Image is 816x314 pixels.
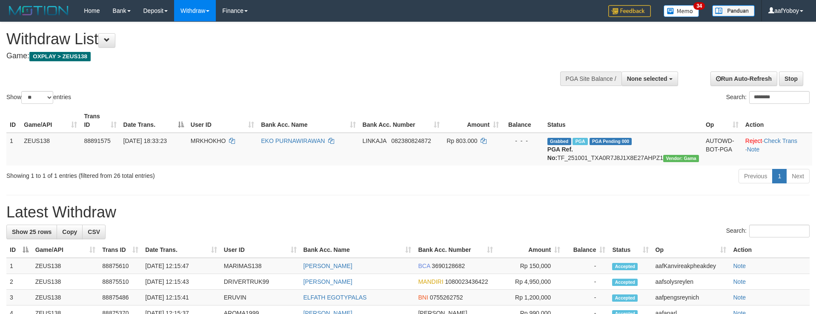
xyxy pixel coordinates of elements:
[32,274,99,290] td: ZEUS138
[609,242,652,258] th: Status: activate to sort column ascending
[608,5,651,17] img: Feedback.jpg
[6,31,535,48] h1: Withdraw List
[612,279,638,286] span: Accepted
[99,290,142,305] td: 88875486
[32,290,99,305] td: ZEUS138
[300,242,415,258] th: Bank Acc. Name: activate to sort column ascending
[726,225,810,237] label: Search:
[20,108,80,133] th: Game/API: activate to sort column ascending
[84,137,110,144] span: 88891575
[6,168,334,180] div: Showing 1 to 1 of 1 entries (filtered from 26 total entries)
[742,133,812,166] td: · ·
[663,155,699,162] span: Vendor URL: https://trx31.1velocity.biz
[99,274,142,290] td: 88875510
[6,225,57,239] a: Show 25 rows
[6,274,32,290] td: 2
[730,242,810,258] th: Action
[29,52,91,61] span: OXPLAY > ZEUS138
[258,108,359,133] th: Bank Acc. Name: activate to sort column ascending
[564,274,609,290] td: -
[32,258,99,274] td: ZEUS138
[191,137,226,144] span: MRKHOKHO
[726,91,810,104] label: Search:
[303,263,352,269] a: [PERSON_NAME]
[693,2,705,10] span: 34
[733,263,746,269] a: Note
[6,108,20,133] th: ID
[712,5,755,17] img: panduan.png
[418,294,428,301] span: BNI
[391,137,431,144] span: Copy 082380824872 to clipboard
[664,5,699,17] img: Button%20Memo.svg
[12,228,52,235] span: Show 25 rows
[544,133,702,166] td: TF_251001_TXA0R7J8J1X8E27AHPZ1
[359,108,444,133] th: Bank Acc. Number: activate to sort column ascending
[99,242,142,258] th: Trans ID: activate to sort column ascending
[220,274,300,290] td: DRIVERTRUK99
[590,138,632,145] span: PGA Pending
[621,71,678,86] button: None selected
[142,242,220,258] th: Date Trans.: activate to sort column ascending
[502,108,544,133] th: Balance
[415,242,496,258] th: Bank Acc. Number: activate to sort column ascending
[220,290,300,305] td: ERUVIN
[544,108,702,133] th: Status
[702,108,742,133] th: Op: activate to sort column ascending
[418,278,443,285] span: MANDIRI
[6,52,535,60] h4: Game:
[32,242,99,258] th: Game/API: activate to sort column ascending
[496,242,564,258] th: Amount: activate to sort column ascending
[261,137,325,144] a: EKO PURNAWIRAWAN
[21,91,53,104] select: Showentries
[652,242,730,258] th: Op: activate to sort column ascending
[652,274,730,290] td: aafsolysreylen
[303,294,367,301] a: ELFATH EGOTYPALAS
[702,133,742,166] td: AUTOWD-BOT-PGA
[652,290,730,305] td: aafpengsreynich
[612,263,638,270] span: Accepted
[6,91,71,104] label: Show entries
[573,138,587,145] span: Marked by aafpengsreynich
[547,146,573,161] b: PGA Ref. No:
[779,71,803,86] a: Stop
[496,258,564,274] td: Rp 150,000
[6,242,32,258] th: ID: activate to sort column descending
[418,263,430,269] span: BCA
[6,133,20,166] td: 1
[612,294,638,302] span: Accepted
[62,228,77,235] span: Copy
[742,108,812,133] th: Action
[220,242,300,258] th: User ID: activate to sort column ascending
[142,258,220,274] td: [DATE] 12:15:47
[547,138,571,145] span: Grabbed
[6,204,810,221] h1: Latest Withdraw
[496,274,564,290] td: Rp 4,950,000
[443,108,502,133] th: Amount: activate to sort column ascending
[220,258,300,274] td: MARIMAS138
[564,242,609,258] th: Balance: activate to sort column ascending
[739,169,773,183] a: Previous
[20,133,80,166] td: ZEUS138
[303,278,352,285] a: [PERSON_NAME]
[82,225,106,239] a: CSV
[710,71,777,86] a: Run Auto-Refresh
[142,274,220,290] td: [DATE] 12:15:43
[80,108,120,133] th: Trans ID: activate to sort column ascending
[187,108,258,133] th: User ID: activate to sort column ascending
[749,91,810,104] input: Search:
[432,263,465,269] span: Copy 3690128682 to clipboard
[560,71,621,86] div: PGA Site Balance /
[142,290,220,305] td: [DATE] 12:15:41
[652,258,730,274] td: aafKanvireakpheakdey
[99,258,142,274] td: 88875610
[120,108,187,133] th: Date Trans.: activate to sort column descending
[749,225,810,237] input: Search:
[733,294,746,301] a: Note
[363,137,387,144] span: LINKAJA
[445,278,488,285] span: Copy 1080023436422 to clipboard
[123,137,167,144] span: [DATE] 18:33:23
[6,258,32,274] td: 1
[564,258,609,274] td: -
[496,290,564,305] td: Rp 1,200,000
[6,4,71,17] img: MOTION_logo.png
